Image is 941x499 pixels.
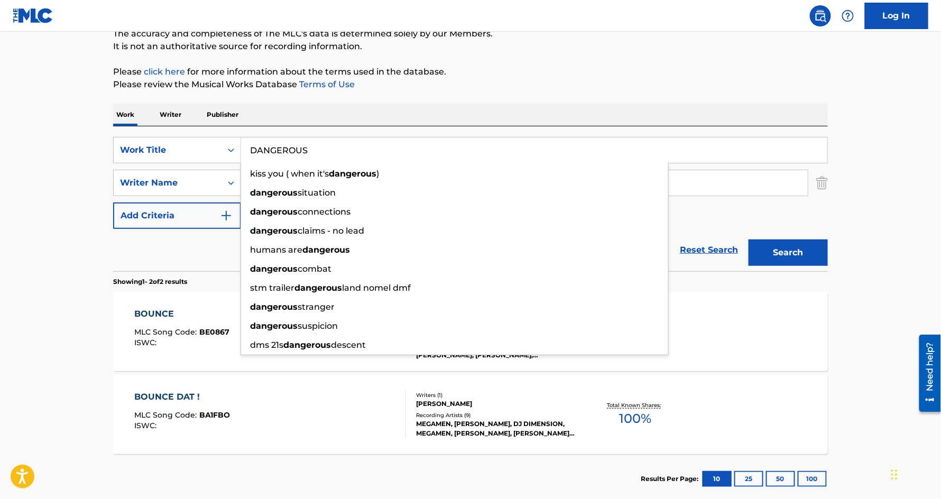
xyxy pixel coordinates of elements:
span: claims - no lead [298,226,364,236]
img: help [842,10,854,22]
strong: dangerous [250,207,298,217]
p: The accuracy and completeness of The MLC's data is determined solely by our Members. [113,27,828,40]
strong: dangerous [329,169,376,179]
button: Add Criteria [113,202,241,229]
button: 100 [798,471,827,487]
strong: dangerous [294,283,342,293]
div: Help [837,5,859,26]
div: Recording Artists ( 9 ) [416,411,576,419]
span: ISWC : [135,421,160,430]
span: kiss you ( when it's [250,169,329,179]
a: Terms of Use [297,79,355,89]
span: BE0867 [200,327,230,337]
button: 50 [766,471,795,487]
span: connections [298,207,350,217]
img: MLC Logo [13,8,53,23]
p: Work [113,104,137,126]
span: MLC Song Code : [135,327,200,337]
span: dms 21s [250,340,283,350]
img: search [814,10,827,22]
span: BA1FBO [200,410,230,420]
p: Publisher [204,104,242,126]
p: Total Known Shares: [607,401,663,409]
a: BOUNCEMLC Song Code:BE0867ISWC:Writers (3)[PERSON_NAME] SPAIN, [PERSON_NAME], [PERSON_NAME]Record... [113,292,828,371]
iframe: Resource Center [911,331,941,416]
span: combat [298,264,331,274]
p: Writer [156,104,184,126]
div: MEGAMEN, [PERSON_NAME], DJ DIMENSION, MEGAMEN, [PERSON_NAME], [PERSON_NAME], DJ DIMENSION, MEGAME... [416,419,576,438]
strong: dangerous [250,302,298,312]
strong: dangerous [250,321,298,331]
span: land nomel dmf [342,283,411,293]
div: Drag [891,459,898,491]
button: 10 [703,471,732,487]
button: Search [749,239,828,266]
span: situation [298,188,336,198]
a: Public Search [810,5,831,26]
div: Writers ( 1 ) [416,391,576,399]
span: MLC Song Code : [135,410,200,420]
strong: dangerous [250,264,298,274]
p: Results Per Page: [641,474,701,484]
strong: dangerous [250,226,298,236]
p: Please review the Musical Works Database [113,78,828,91]
span: stm trailer [250,283,294,293]
div: BOUNCE DAT ! [135,391,230,403]
div: Writer Name [120,177,215,189]
form: Search Form [113,137,828,271]
span: descent [331,340,366,350]
img: 9d2ae6d4665cec9f34b9.svg [220,209,233,222]
span: stranger [298,302,335,312]
strong: dangerous [302,245,350,255]
p: Showing 1 - 2 of 2 results [113,277,187,287]
span: suspicion [298,321,338,331]
iframe: Chat Widget [888,448,941,499]
p: It is not an authoritative source for recording information. [113,40,828,53]
div: BOUNCE [135,308,230,320]
div: [PERSON_NAME] [416,399,576,409]
span: ) [376,169,379,179]
button: 25 [734,471,763,487]
a: Reset Search [675,238,743,262]
a: BOUNCE DAT !MLC Song Code:BA1FBOISWC:Writers (1)[PERSON_NAME]Recording Artists (9)MEGAMEN, [PERSO... [113,375,828,454]
a: click here [144,67,185,77]
span: 100 % [619,409,651,428]
span: ISWC : [135,338,160,347]
a: Log In [865,3,928,29]
strong: dangerous [250,188,298,198]
div: Work Title [120,144,215,156]
span: humans are [250,245,302,255]
img: Delete Criterion [816,170,828,196]
strong: dangerous [283,340,331,350]
p: Please for more information about the terms used in the database. [113,66,828,78]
